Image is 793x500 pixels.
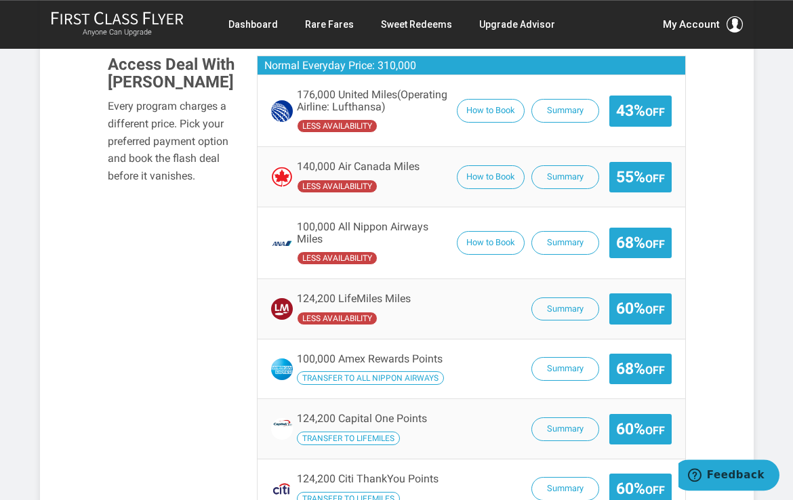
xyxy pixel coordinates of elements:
[663,16,720,33] span: My Account
[258,56,685,76] h3: Normal Everyday Price: 310,000
[531,357,599,381] button: Summary
[51,28,184,37] small: Anyone Can Upgrade
[645,304,665,316] small: Off
[479,12,555,37] a: Upgrade Advisor
[297,221,449,245] span: 100,000 All Nippon Airways Miles
[531,99,599,123] button: Summary
[645,484,665,497] small: Off
[108,98,237,184] div: Every program charges a different price. Pick your preferred payment option and book the flash de...
[297,472,439,485] span: 124,200 Citi ThankYou Points
[645,424,665,437] small: Off
[663,16,743,33] button: My Account
[381,12,452,37] a: Sweet Redeems
[297,352,443,365] span: 100,000 Amex Rewards Points
[531,165,599,189] button: Summary
[305,12,354,37] a: Rare Fares
[645,106,665,119] small: Off
[51,11,184,25] img: First Class Flyer
[51,11,184,38] a: First Class FlyerAnyone Can Upgrade
[297,312,378,325] span: LifeMiles has undefined availability seats availability compared to the operating carrier.
[297,432,400,445] span: Transfer your Capital One Points to LifeMiles
[616,360,665,377] span: 68%
[108,56,237,91] h3: Access Deal With [PERSON_NAME]
[531,231,599,255] button: Summary
[457,165,525,189] button: How to Book
[645,364,665,377] small: Off
[297,412,427,425] span: 124,200 Capital One Points
[457,231,525,255] button: How to Book
[297,180,378,193] span: Air Canada has undefined availability seats availability compared to the operating carrier.
[457,99,525,123] button: How to Book
[616,421,665,438] span: 60%
[228,12,278,37] a: Dashboard
[531,417,599,441] button: Summary
[616,480,665,497] span: 60%
[616,102,665,119] span: 43%
[678,459,779,493] iframe: Opens a widget where you can find more information
[297,88,447,113] span: (Operating Airline: Lufthansa)
[297,371,444,385] span: Transfer your Amex Rewards Points to All Nippon Airways
[297,89,449,112] span: 176,000 United Miles
[616,234,665,251] span: 68%
[297,119,378,133] span: United has undefined availability seats availability compared to the operating carrier.
[531,297,599,321] button: Summary
[297,161,420,173] span: 140,000 Air Canada Miles
[616,169,665,186] span: 55%
[616,300,665,317] span: 60%
[297,251,378,265] span: All Nippon Airways has undefined availability seats availability compared to the operating carrier.
[645,238,665,251] small: Off
[297,293,411,305] span: 124,200 LifeMiles Miles
[645,172,665,185] small: Off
